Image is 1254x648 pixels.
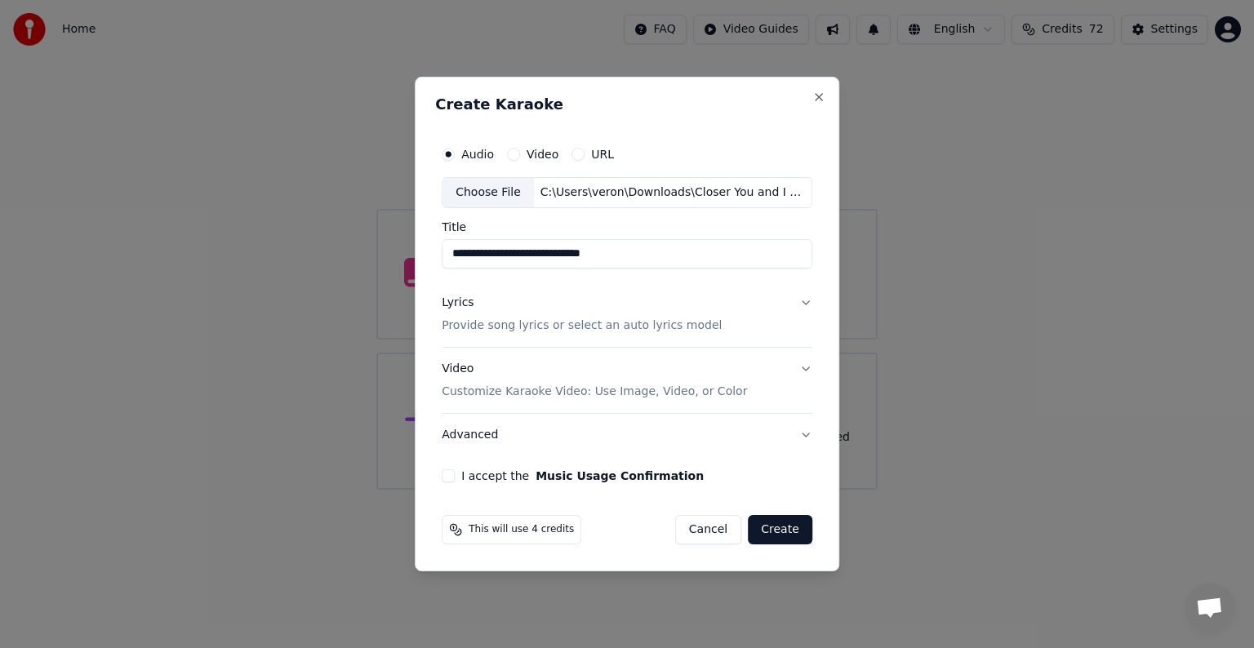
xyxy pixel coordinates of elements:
[442,282,812,347] button: LyricsProvide song lyrics or select an auto lyrics model
[469,523,574,536] span: This will use 4 credits
[442,317,722,334] p: Provide song lyrics or select an auto lyrics model
[442,178,534,207] div: Choose File
[442,221,812,233] label: Title
[442,414,812,456] button: Advanced
[442,384,747,400] p: Customize Karaoke Video: Use Image, Video, or Color
[748,515,812,544] button: Create
[461,470,704,482] label: I accept the
[527,149,558,160] label: Video
[534,184,812,201] div: C:\Users\veron\Downloads\Closer You and I (Lyrics) - [PERSON_NAME].mp3
[442,348,812,413] button: VideoCustomize Karaoke Video: Use Image, Video, or Color
[536,470,704,482] button: I accept the
[591,149,614,160] label: URL
[675,515,741,544] button: Cancel
[442,361,747,400] div: Video
[442,295,474,311] div: Lyrics
[435,97,819,112] h2: Create Karaoke
[461,149,494,160] label: Audio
